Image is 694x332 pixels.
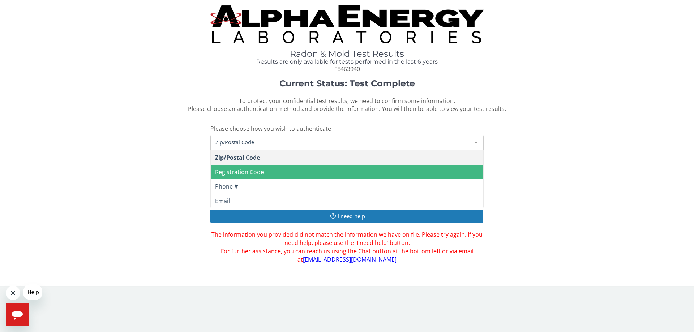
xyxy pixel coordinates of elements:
strong: Current Status: Test Complete [279,78,415,89]
span: The information you provided did not match the information we have on file. Please try again. If ... [210,230,484,263]
h1: Radon & Mold Test Results [210,49,484,59]
iframe: Button to launch messaging window [6,303,29,326]
img: TightCrop.jpg [210,5,484,43]
a: [EMAIL_ADDRESS][DOMAIN_NAME] [303,255,397,263]
span: Zip/Postal Code [214,138,469,146]
span: Please choose how you wish to authenticate [210,125,331,133]
iframe: Close message [6,286,20,300]
h4: Results are only available for tests performed in the last 6 years [210,59,484,65]
span: To protect your confidential test results, we need to confirm some information. Please choose an ... [188,97,506,113]
span: Registration Code [215,168,264,176]
span: FE463940 [334,65,360,73]
iframe: Message from company [23,284,42,300]
button: I need help [210,210,483,223]
span: Email [215,197,230,205]
span: Zip/Postal Code [215,154,260,161]
span: Phone # [215,182,238,190]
